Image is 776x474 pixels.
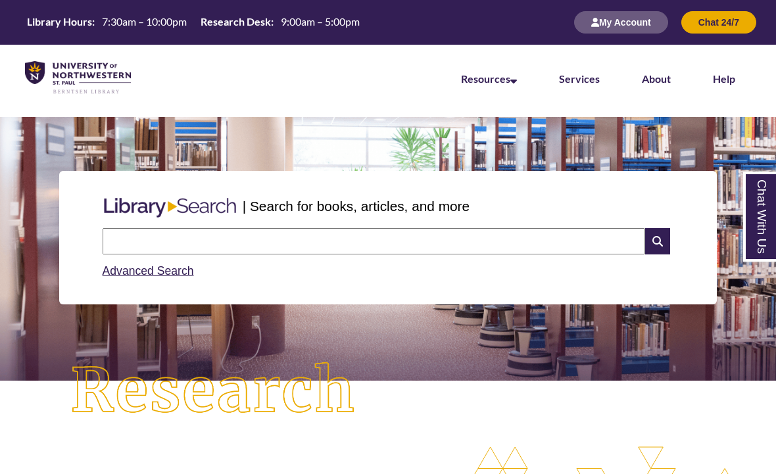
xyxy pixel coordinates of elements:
[574,11,668,34] button: My Account
[97,193,243,223] img: Libary Search
[461,72,517,85] a: Resources
[645,228,670,254] i: Search
[281,15,360,28] span: 9:00am – 5:00pm
[642,72,671,85] a: About
[559,72,600,85] a: Services
[681,16,756,28] a: Chat 24/7
[22,14,365,29] table: Hours Today
[243,196,470,216] p: | Search for books, articles, and more
[681,11,756,34] button: Chat 24/7
[25,61,131,95] img: UNWSP Library Logo
[22,14,97,29] th: Library Hours:
[195,14,276,29] th: Research Desk:
[103,264,194,277] a: Advanced Search
[39,331,388,452] img: Research
[574,16,668,28] a: My Account
[102,15,187,28] span: 7:30am – 10:00pm
[713,72,735,85] a: Help
[22,14,365,30] a: Hours Today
